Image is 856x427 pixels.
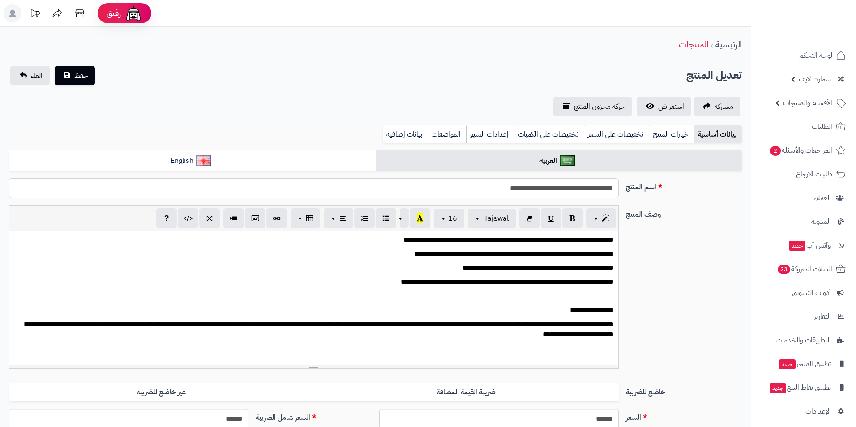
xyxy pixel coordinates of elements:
[622,205,746,220] label: وصف المنتج
[779,359,796,369] span: جديد
[196,155,211,166] img: English
[448,213,457,224] span: 16
[679,38,708,51] a: المنتجات
[124,4,142,22] img: ai-face.png
[757,377,851,398] a: تطبيق نقاط البيعجديد
[574,101,625,112] span: حركة مخزون المنتج
[468,209,516,228] button: Tajawal
[757,116,851,137] a: الطلبات
[10,66,50,85] a: الغاء
[484,213,509,224] span: Tajawal
[694,97,740,116] a: مشاركه
[686,66,742,85] h2: تعديل المنتج
[658,101,684,112] span: استعراض
[314,383,619,401] label: ضريبة القيمة المضافة
[9,383,314,401] label: غير خاضع للضريبه
[770,146,781,156] span: 2
[74,70,88,81] span: حفظ
[757,211,851,232] a: المدونة
[466,125,514,143] a: إعدادات السيو
[757,163,851,185] a: طلبات الإرجاع
[757,45,851,66] a: لوحة التحكم
[811,215,831,228] span: المدونة
[776,334,831,346] span: التطبيقات والخدمات
[715,101,733,112] span: مشاركه
[757,353,851,375] a: تطبيق المتجرجديد
[769,381,831,394] span: تطبيق نقاط البيع
[783,97,832,109] span: الأقسام والمنتجات
[757,306,851,327] a: التقارير
[796,168,832,180] span: طلبات الإرجاع
[757,329,851,351] a: التطبيقات والخدمات
[252,409,376,423] label: السعر شامل الضريبة
[788,239,831,252] span: وآتس آب
[434,209,464,228] button: 16
[757,258,851,280] a: السلات المتروكة23
[757,235,851,256] a: وآتس آبجديد
[769,144,832,157] span: المراجعات والأسئلة
[383,125,428,143] a: بيانات إضافية
[649,125,694,143] a: خيارات المنتج
[9,150,376,172] a: English
[428,125,466,143] a: المواصفات
[757,282,851,303] a: أدوات التسويق
[778,358,831,370] span: تطبيق المتجر
[778,265,790,274] span: 23
[792,286,831,299] span: أدوات التسويق
[514,125,584,143] a: تخفيضات على الكميات
[31,70,43,81] span: الغاء
[789,241,805,251] span: جديد
[107,8,121,19] span: رفيق
[560,155,575,166] img: العربية
[584,125,649,143] a: تخفيضات على السعر
[770,383,786,393] span: جديد
[622,178,746,192] label: اسم المنتج
[637,97,691,116] a: استعراض
[694,125,742,143] a: بيانات أساسية
[757,140,851,161] a: المراجعات والأسئلة2
[812,120,832,133] span: الطلبات
[799,73,831,85] span: سمارت لايف
[622,383,746,397] label: خاضع للضريبة
[777,263,832,275] span: السلات المتروكة
[55,66,95,85] button: حفظ
[553,97,632,116] a: حركة مخزون المنتج
[813,192,831,204] span: العملاء
[805,405,831,418] span: الإعدادات
[622,409,746,423] label: السعر
[814,310,831,323] span: التقارير
[799,49,832,62] span: لوحة التحكم
[757,187,851,209] a: العملاء
[376,150,742,172] a: العربية
[757,401,851,422] a: الإعدادات
[24,4,46,25] a: تحديثات المنصة
[715,38,742,51] a: الرئيسية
